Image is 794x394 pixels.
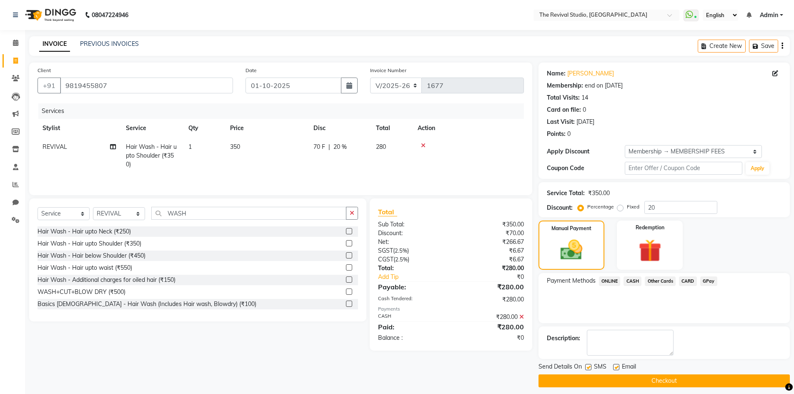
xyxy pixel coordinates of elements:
[539,362,582,373] span: Send Details On
[225,119,308,138] th: Price
[245,67,257,74] label: Date
[464,273,530,281] div: ₹0
[645,276,676,286] span: Other Cards
[38,264,132,272] div: Hair Wash - Hair upto waist (₹550)
[547,189,585,198] div: Service Total:
[370,67,406,74] label: Invoice Number
[599,276,621,286] span: ONLINE
[551,225,591,232] label: Manual Payment
[576,118,594,126] div: [DATE]
[413,119,524,138] th: Action
[451,255,530,264] div: ₹6.67
[547,130,566,138] div: Points:
[581,93,588,102] div: 14
[700,276,717,286] span: GPay
[378,208,397,216] span: Total
[372,238,451,246] div: Net:
[38,276,175,284] div: Hair Wash - Additional charges for oiled hair (₹150)
[38,67,51,74] label: Client
[151,207,346,220] input: Search or Scan
[547,93,580,102] div: Total Visits:
[308,119,371,138] th: Disc
[230,143,240,151] span: 350
[38,103,530,119] div: Services
[451,229,530,238] div: ₹70.00
[80,40,139,48] a: PREVIOUS INVOICES
[395,247,407,254] span: 2.5%
[188,143,192,151] span: 1
[372,334,451,342] div: Balance :
[547,276,596,285] span: Payment Methods
[38,78,61,93] button: +91
[451,238,530,246] div: ₹266.67
[372,229,451,238] div: Discount:
[547,118,575,126] div: Last Visit:
[547,334,580,343] div: Description:
[38,239,141,248] div: Hair Wash - Hair upto Shoulder (₹350)
[451,264,530,273] div: ₹280.00
[60,78,233,93] input: Search by Name/Mobile/Email/Code
[631,236,669,265] img: _gift.svg
[378,247,393,254] span: SGST
[451,322,530,332] div: ₹280.00
[372,282,451,292] div: Payable:
[313,143,325,151] span: 70 F
[451,295,530,304] div: ₹280.00
[588,189,610,198] div: ₹350.00
[539,374,790,387] button: Checkout
[624,276,641,286] span: CASH
[627,203,639,211] label: Fixed
[585,81,623,90] div: end on [DATE]
[451,313,530,321] div: ₹280.00
[38,251,145,260] div: Hair Wash - Hair below Shoulder (₹450)
[92,3,128,27] b: 08047224946
[38,227,131,236] div: Hair Wash - Hair upto Neck (₹250)
[183,119,225,138] th: Qty
[378,256,393,263] span: CGST
[622,362,636,373] span: Email
[38,300,256,309] div: Basics [DEMOGRAPHIC_DATA] - Hair Wash (Includes Hair wash, Blowdry) (₹100)
[451,282,530,292] div: ₹280.00
[547,164,625,173] div: Coupon Code
[547,203,573,212] div: Discount:
[372,255,451,264] div: ( )
[554,237,589,263] img: _cash.svg
[333,143,347,151] span: 20 %
[547,69,566,78] div: Name:
[372,273,464,281] a: Add Tip
[547,105,581,114] div: Card on file:
[372,295,451,304] div: Cash Tendered:
[328,143,330,151] span: |
[372,220,451,229] div: Sub Total:
[372,313,451,321] div: CASH
[43,143,67,151] span: REVIVAL
[451,334,530,342] div: ₹0
[121,119,183,138] th: Service
[636,224,664,231] label: Redemption
[625,162,742,175] input: Enter Offer / Coupon Code
[746,162,769,175] button: Apply
[594,362,606,373] span: SMS
[372,264,451,273] div: Total:
[451,246,530,255] div: ₹6.67
[126,143,177,168] span: Hair Wash - Hair upto Shoulder (₹350)
[376,143,386,151] span: 280
[749,40,778,53] button: Save
[38,119,121,138] th: Stylist
[547,147,625,156] div: Apply Discount
[451,220,530,229] div: ₹350.00
[372,322,451,332] div: Paid:
[547,81,583,90] div: Membership:
[378,306,523,313] div: Payments
[395,256,408,263] span: 2.5%
[38,288,125,296] div: WASH+CUT+BLOW DRY (₹500)
[679,276,697,286] span: CARD
[567,130,571,138] div: 0
[21,3,78,27] img: logo
[698,40,746,53] button: Create New
[372,246,451,255] div: ( )
[39,37,70,52] a: INVOICE
[567,69,614,78] a: [PERSON_NAME]
[583,105,586,114] div: 0
[587,203,614,211] label: Percentage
